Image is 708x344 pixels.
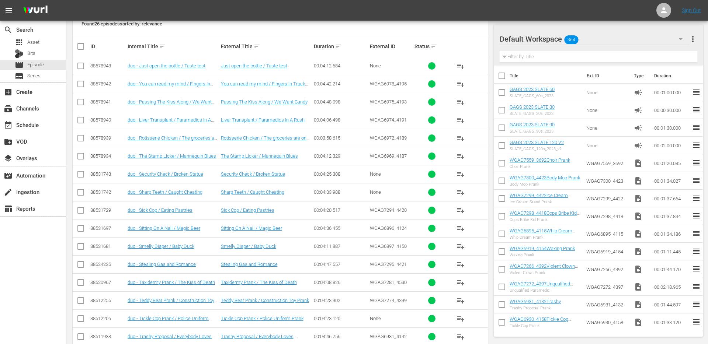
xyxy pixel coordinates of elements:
[456,134,465,143] span: playlist_add
[692,300,701,309] span: reorder
[370,81,407,87] span: WGAG6978_4195
[456,188,465,197] span: playlist_add
[370,207,407,213] span: WGAG7294_4420
[128,99,215,110] a: duo - Passing The Kiss Along / We Want Candy
[221,225,282,231] a: Sitting On A Nail / Magic Beer
[456,242,465,251] span: playlist_add
[4,204,13,213] span: Reports
[510,235,580,240] div: Whip Cream Prank
[314,42,368,51] div: Duration
[510,210,580,221] a: WGAG7298_4418Cops Bribe Kid Prank
[634,141,643,150] span: Ad
[128,171,203,177] a: duo - Security Check / Broken Statue
[90,316,125,321] div: 88512206
[90,63,125,69] div: 88578943
[221,135,309,146] a: Rotisserie Chicken / The groceries are on me
[221,316,303,321] a: Tickle Cop Prank / Police Uniform Prank
[651,225,692,243] td: 00:01:34.186
[510,316,571,327] a: WGAG6930_4158Tickle Cop Prank
[159,43,166,50] span: sort
[370,63,412,69] div: None
[582,66,629,86] th: Ext. ID
[634,247,643,256] span: Video
[583,313,631,331] td: WGAG6930_4158
[27,72,41,80] span: Series
[15,38,24,47] span: Asset
[128,298,217,309] a: duo - Teddy Bear Prank / Construction Toy Prank
[431,43,437,50] span: sort
[456,170,465,179] span: playlist_add
[510,263,578,274] a: WGAG7266_4392Violent Clown Prank
[452,165,469,183] button: playlist_add
[452,220,469,237] button: playlist_add
[90,135,125,141] div: 88578939
[452,238,469,255] button: playlist_add
[90,43,125,49] div: ID
[314,63,368,69] div: 00:04:12.684
[634,265,643,274] span: Video
[452,201,469,219] button: playlist_add
[452,57,469,75] button: playlist_add
[314,334,368,339] div: 00:04:46.756
[583,119,631,137] td: None
[634,88,643,97] span: Ad
[370,261,407,267] span: WGAG7295_4421
[221,280,297,285] a: Taxidermy Prank / The Kiss of Death
[564,32,578,48] span: 364
[4,88,13,96] span: Create
[4,25,13,34] span: Search
[634,176,643,185] span: Video
[456,332,465,341] span: playlist_add
[510,253,575,257] div: Waxing Prank
[370,316,412,321] div: None
[128,189,202,195] a: duo - Sharp Teeth / Caught Cheating
[688,35,697,43] span: more_vert
[456,206,465,215] span: playlist_add
[90,99,125,105] div: 88578941
[221,261,278,267] a: Stealing Gas and Romance
[510,164,570,169] div: Choir Prank
[370,135,407,141] span: WGAG6972_4189
[510,323,580,328] div: Tickle Cop Prank
[452,75,469,93] button: playlist_add
[692,194,701,203] span: reorder
[221,117,305,123] a: Liver Transplant / Paramedics In A Rush
[651,296,692,313] td: 00:01:44.597
[221,171,285,177] a: Security Check / Broken Statue
[452,93,469,111] button: playlist_add
[314,81,368,87] div: 00:04:42.214
[221,189,284,195] a: Sharp Teeth / Caught Cheating
[634,229,643,238] span: Video
[583,172,631,190] td: WGAG7300_4423
[682,7,701,13] a: Sign Out
[583,154,631,172] td: WGAG7559_3692
[651,260,692,278] td: 00:01:44.170
[510,193,571,204] a: WGAG7299_4422Ice Cream Stand Prank
[4,154,13,163] span: Overlays
[128,207,192,213] a: duo - Sick Cop / Eating Pastries
[90,261,125,267] div: 88524235
[221,42,312,51] div: External Title
[370,280,407,285] span: WGAG7281_4530
[510,306,580,310] div: Trashy Proposal Prank
[651,278,692,296] td: 00:02:18.965
[634,300,643,309] span: Video
[583,207,631,225] td: WGAG7298_4418
[221,298,309,303] a: Teddy Bear Prank / Construction Toy Prank
[634,318,643,327] span: Video
[81,21,162,27] span: Found 26 episodes sorted by: relevance
[314,117,368,123] div: 00:04:06.498
[634,159,643,168] span: Video
[634,282,643,291] span: Video
[90,117,125,123] div: 88578940
[4,188,13,197] span: Ingestion
[4,6,13,15] span: menu
[452,183,469,201] button: playlist_add
[634,212,643,221] span: Video
[370,99,407,105] span: WGAG6975_4193
[15,49,24,58] div: Bits
[221,81,308,92] a: You can read my mind / Fingers In Truck Door
[634,194,643,203] span: Video
[510,228,575,239] a: WGAG6895_4115Whip Cream Prank
[692,282,701,291] span: reorder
